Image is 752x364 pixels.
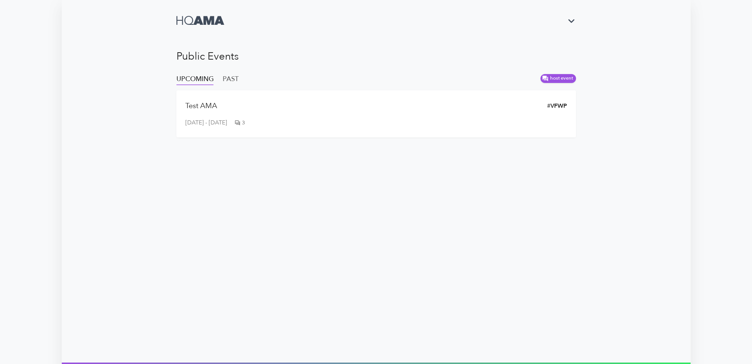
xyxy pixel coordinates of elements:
[242,119,245,127] span: 3
[547,75,576,82] span: host event
[235,118,245,127] a: 3
[185,101,217,111] a: Test AMA
[550,101,567,110] span: VFWP
[185,118,227,127] a: [DATE] - [DATE]
[223,73,239,85] span: PAST
[547,101,550,110] span: #
[547,101,567,111] a: #VFWP
[540,74,576,83] a: host event
[176,73,214,85] span: UPCOMING
[176,50,576,62] h1: Public Events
